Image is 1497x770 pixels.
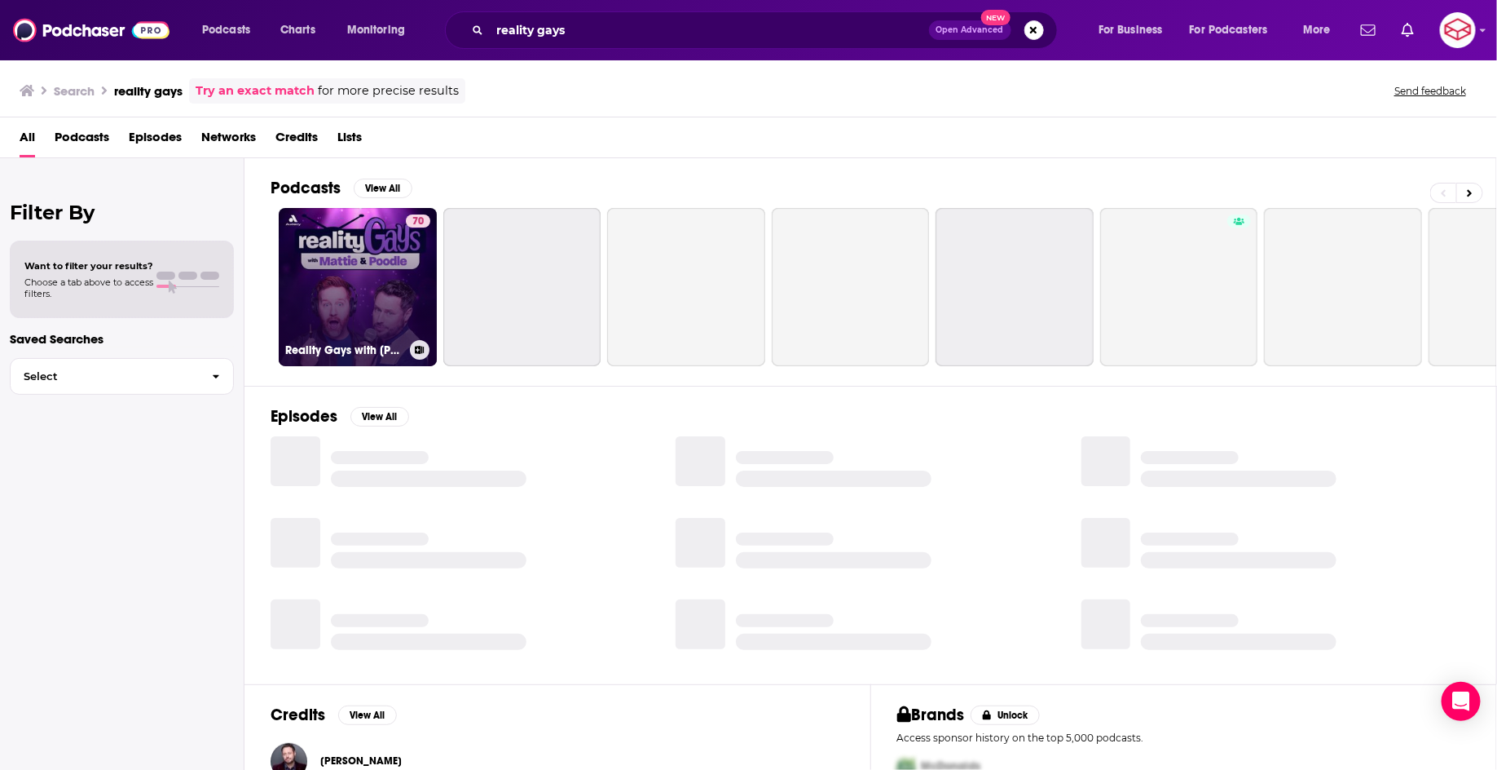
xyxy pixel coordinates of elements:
span: Monitoring [347,19,405,42]
img: User Profile [1440,12,1476,48]
span: For Business [1099,19,1163,42]
h2: Credits [271,705,325,725]
h3: Search [54,83,95,99]
span: New [981,10,1010,25]
a: Podcasts [55,124,109,157]
span: More [1303,19,1331,42]
h3: reality gays [114,83,183,99]
span: Charts [280,19,315,42]
button: open menu [1087,17,1183,43]
div: Open Intercom Messenger [1442,682,1481,721]
span: Logged in as callista [1440,12,1476,48]
h3: Reality Gays with [PERSON_NAME] and [PERSON_NAME] [285,343,403,357]
a: CreditsView All [271,705,397,725]
a: Lists [337,124,362,157]
button: View All [350,407,409,427]
p: Saved Searches [10,331,234,347]
p: Access sponsor history on the top 5,000 podcasts. [897,732,1471,744]
a: Episodes [129,124,182,157]
button: Open AdvancedNew [929,20,1011,40]
a: Jake Anthony [320,755,402,768]
a: All [20,124,35,157]
span: Podcasts [202,19,250,42]
button: open menu [1179,17,1292,43]
span: for more precise results [318,82,459,100]
span: 70 [412,214,424,230]
a: Credits [275,124,318,157]
a: Try an exact match [196,82,315,100]
span: [PERSON_NAME] [320,755,402,768]
button: Send feedback [1389,84,1471,98]
a: EpisodesView All [271,406,409,427]
img: Podchaser - Follow, Share and Rate Podcasts [13,15,170,46]
input: Search podcasts, credits, & more... [490,17,929,43]
button: View All [338,706,397,725]
h2: Podcasts [271,178,341,198]
button: open menu [1292,17,1351,43]
a: 70Reality Gays with [PERSON_NAME] and [PERSON_NAME] [279,208,437,366]
a: Show notifications dropdown [1354,16,1382,44]
span: Want to filter your results? [24,260,153,272]
button: open menu [336,17,426,43]
span: Open Advanced [936,26,1004,34]
a: Networks [201,124,256,157]
button: open menu [191,17,271,43]
span: For Podcasters [1190,19,1268,42]
a: PodcastsView All [271,178,412,198]
a: Charts [270,17,325,43]
div: Search podcasts, credits, & more... [460,11,1073,49]
span: Select [11,371,199,382]
button: Select [10,358,234,395]
h2: Episodes [271,406,337,427]
button: Show profile menu [1440,12,1476,48]
a: Show notifications dropdown [1395,16,1420,44]
h2: Brands [897,705,965,725]
button: Unlock [971,706,1040,725]
a: 70 [406,215,430,228]
h2: Filter By [10,201,234,224]
span: Choose a tab above to access filters. [24,277,153,299]
button: View All [354,179,412,198]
